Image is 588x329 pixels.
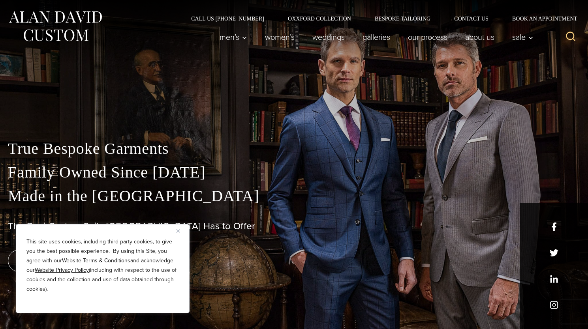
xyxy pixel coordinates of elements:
[276,16,363,21] a: Oxxford Collection
[8,9,103,44] img: Alan David Custom
[512,33,534,41] span: Sale
[354,29,399,45] a: Galleries
[220,33,247,41] span: Men’s
[179,16,580,21] nav: Secondary Navigation
[456,29,503,45] a: About Us
[561,28,580,47] button: View Search Form
[179,16,276,21] a: Call Us [PHONE_NUMBER]
[62,256,130,265] a: Website Terms & Conditions
[399,29,456,45] a: Our Process
[8,250,118,272] a: book an appointment
[26,237,179,294] p: This site uses cookies, including third party cookies, to give you the best possible experience. ...
[211,29,538,45] nav: Primary Navigation
[304,29,354,45] a: weddings
[500,16,580,21] a: Book an Appointment
[177,226,186,236] button: Close
[8,137,580,208] p: True Bespoke Garments Family Owned Since [DATE] Made in the [GEOGRAPHIC_DATA]
[8,221,580,232] h1: The Best Custom Suits [GEOGRAPHIC_DATA] Has to Offer
[256,29,304,45] a: Women’s
[35,266,89,274] a: Website Privacy Policy
[177,229,180,233] img: Close
[363,16,442,21] a: Bespoke Tailoring
[442,16,500,21] a: Contact Us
